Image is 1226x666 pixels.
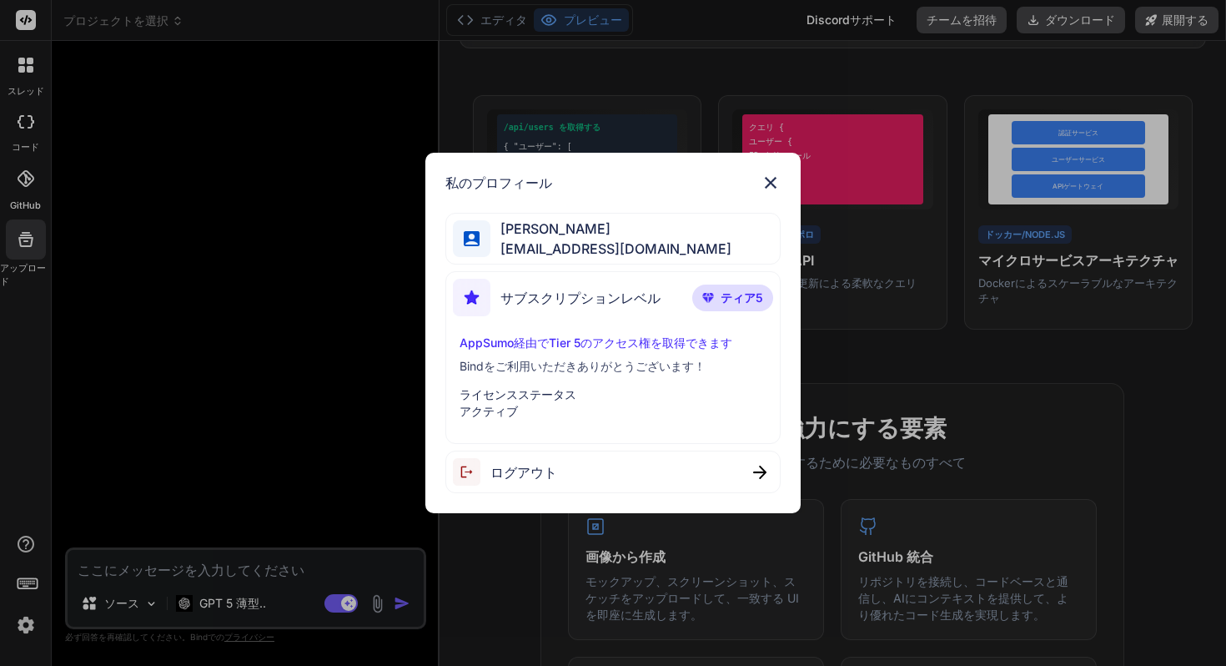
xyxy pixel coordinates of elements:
img: ログアウト [453,458,490,486]
font: ティア5 [721,290,763,305]
font: [PERSON_NAME] [500,220,610,237]
font: アクティブ [460,404,518,418]
img: プレミアム [702,293,714,303]
img: 近い [761,173,781,193]
font: AppSumo経由でTier 5のアクセス権を取得できます [460,336,732,350]
img: 近い [753,466,766,479]
font: サブスクリプションレベル [500,290,661,306]
img: プロフィール [464,231,480,247]
img: サブスクリプション [453,279,490,316]
font: [EMAIL_ADDRESS][DOMAIN_NAME] [500,240,731,257]
font: Bindをご利用いただきありがとうございます！ [460,359,706,373]
font: 私のプロフィール [445,174,552,191]
font: ログアウト [490,464,557,481]
font: ライセンスステータス [460,387,576,401]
